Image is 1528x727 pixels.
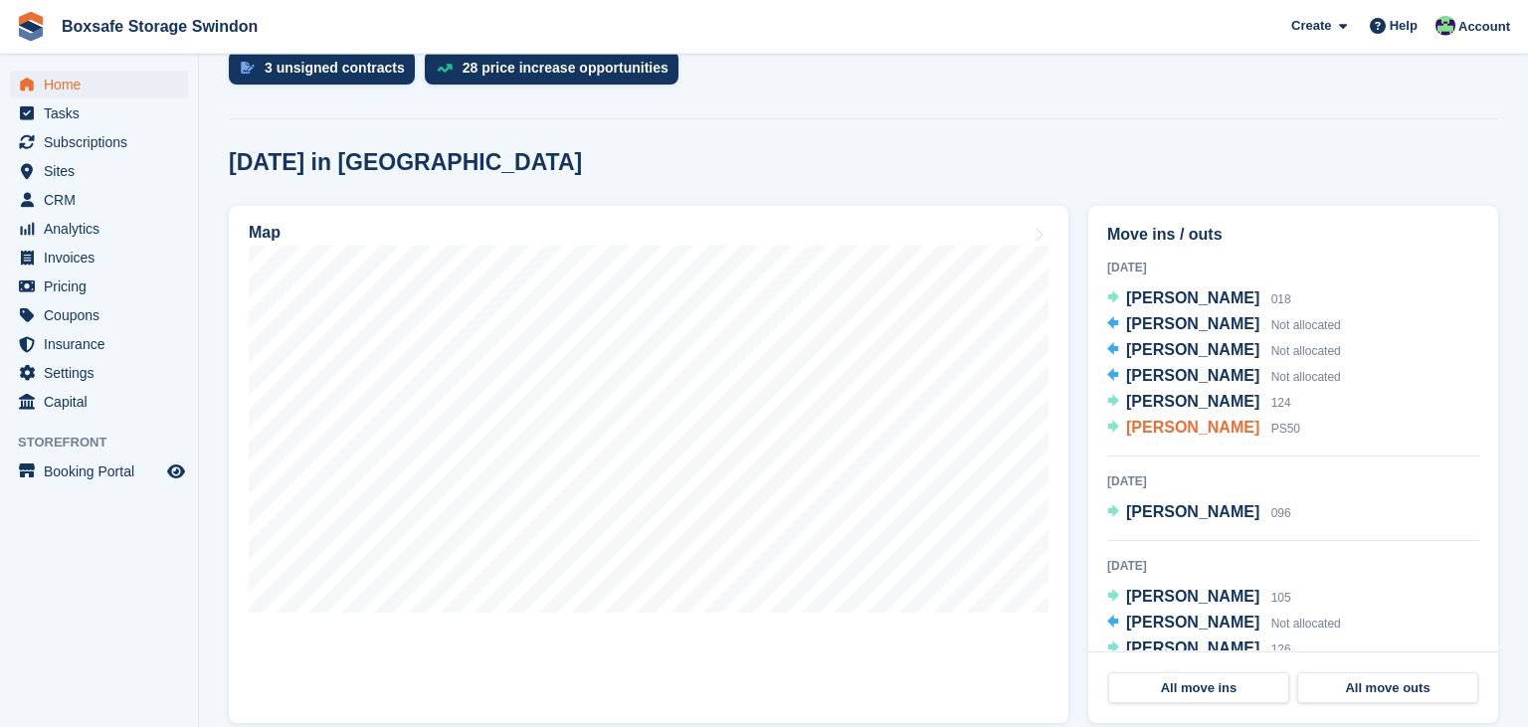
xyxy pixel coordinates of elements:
a: menu [10,330,188,358]
span: [PERSON_NAME] [1126,639,1259,656]
span: Create [1291,16,1331,36]
span: 018 [1271,292,1291,306]
a: menu [10,99,188,127]
span: 124 [1271,396,1291,410]
span: [PERSON_NAME] [1126,315,1259,332]
a: menu [10,457,188,485]
a: menu [10,244,188,272]
img: price_increase_opportunities-93ffe204e8149a01c8c9dc8f82e8f89637d9d84a8eef4429ea346261dce0b2c0.svg [437,64,453,73]
a: 3 unsigned contracts [229,51,425,94]
a: [PERSON_NAME] Not allocated [1107,312,1341,338]
span: 096 [1271,506,1291,520]
a: menu [10,71,188,98]
div: [DATE] [1107,472,1479,490]
img: Kim Virabi [1435,16,1455,36]
a: [PERSON_NAME] Not allocated [1107,338,1341,364]
span: 126 [1271,642,1291,656]
a: menu [10,157,188,185]
span: [PERSON_NAME] [1126,588,1259,605]
span: [PERSON_NAME] [1126,614,1259,631]
img: stora-icon-8386f47178a22dfd0bd8f6a31ec36ba5ce8667c1dd55bd0f319d3a0aa187defe.svg [16,12,46,42]
a: All move outs [1297,672,1478,704]
a: Map [229,206,1068,723]
a: menu [10,301,188,329]
div: [DATE] [1107,259,1479,276]
span: Capital [44,388,163,416]
span: Not allocated [1271,617,1341,631]
span: Sites [44,157,163,185]
img: contract_signature_icon-13c848040528278c33f63329250d36e43548de30e8caae1d1a13099fd9432cc5.svg [241,62,255,74]
span: [PERSON_NAME] [1126,341,1259,358]
h2: [DATE] in [GEOGRAPHIC_DATA] [229,149,582,176]
a: menu [10,359,188,387]
a: menu [10,186,188,214]
a: [PERSON_NAME] Not allocated [1107,611,1341,636]
span: Not allocated [1271,370,1341,384]
span: [PERSON_NAME] [1126,289,1259,306]
span: Insurance [44,330,163,358]
span: Storefront [18,433,198,453]
span: Settings [44,359,163,387]
span: [PERSON_NAME] [1126,393,1259,410]
div: 3 unsigned contracts [265,60,405,76]
span: Home [44,71,163,98]
span: 105 [1271,591,1291,605]
a: menu [10,128,188,156]
div: [DATE] [1107,557,1479,575]
span: Not allocated [1271,344,1341,358]
span: Subscriptions [44,128,163,156]
a: Preview store [164,459,188,483]
a: [PERSON_NAME] 096 [1107,500,1291,526]
h2: Move ins / outs [1107,223,1479,247]
span: Analytics [44,215,163,243]
a: [PERSON_NAME] PS50 [1107,416,1300,442]
span: CRM [44,186,163,214]
span: Account [1458,17,1510,37]
span: Coupons [44,301,163,329]
span: [PERSON_NAME] [1126,367,1259,384]
h2: Map [249,224,281,242]
span: Booking Portal [44,457,163,485]
span: Help [1390,16,1418,36]
a: [PERSON_NAME] 018 [1107,286,1291,312]
a: [PERSON_NAME] 124 [1107,390,1291,416]
a: [PERSON_NAME] 126 [1107,636,1291,662]
span: Tasks [44,99,163,127]
a: menu [10,215,188,243]
a: menu [10,273,188,300]
span: Pricing [44,273,163,300]
a: 28 price increase opportunities [425,51,688,94]
span: [PERSON_NAME] [1126,419,1259,436]
span: PS50 [1271,422,1300,436]
span: [PERSON_NAME] [1126,503,1259,520]
a: Boxsafe Storage Swindon [54,10,266,43]
a: [PERSON_NAME] 105 [1107,585,1291,611]
div: 28 price increase opportunities [463,60,668,76]
a: All move ins [1108,672,1289,704]
span: Invoices [44,244,163,272]
span: Not allocated [1271,318,1341,332]
a: menu [10,388,188,416]
a: [PERSON_NAME] Not allocated [1107,364,1341,390]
